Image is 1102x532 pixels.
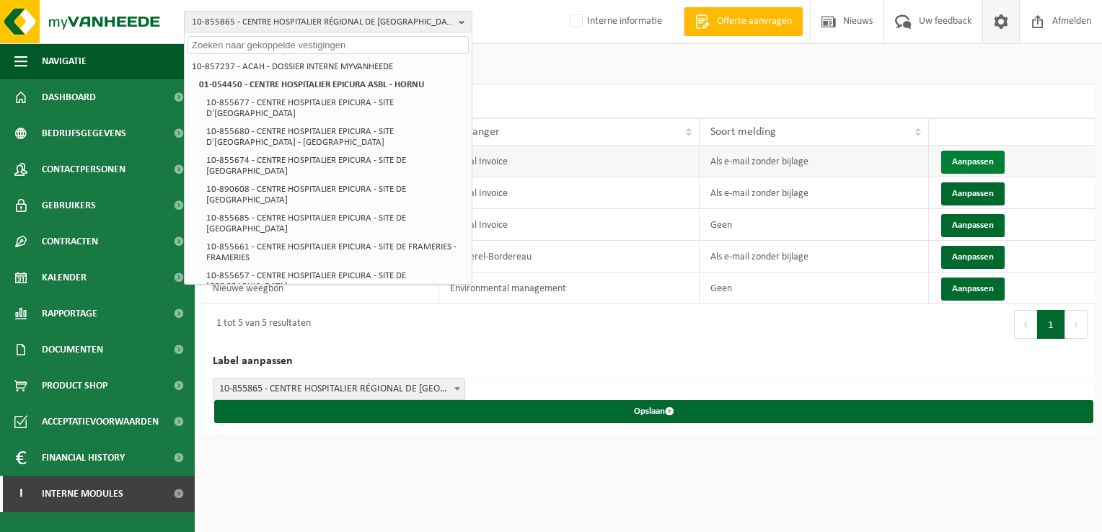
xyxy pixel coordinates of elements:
li: 10-855680 - CENTRE HOSPITALIER EPICURA - SITE D'[GEOGRAPHIC_DATA] - [GEOGRAPHIC_DATA] [202,123,469,151]
li: 10-890608 - CENTRE HOSPITALIER EPICURA - SITE DE [GEOGRAPHIC_DATA] [202,180,469,209]
li: 10-855685 - CENTRE HOSPITALIER EPICURA - SITE DE [GEOGRAPHIC_DATA] [202,209,469,238]
button: Opslaan [214,400,1093,423]
button: Aanpassen [941,182,1005,205]
span: Soort melding [710,126,776,138]
span: I [14,476,27,512]
li: 10-857237 - ACAH - DOSSIER INTERNE MYVANHEEDE [188,58,469,76]
span: Dashboard [42,79,96,115]
span: 10-855865 - CENTRE HOSPITALIER RÉGIONAL DE LA HAUTE SENNE - SOIGNIES [213,378,465,400]
button: 10-855865 - CENTRE HOSPITALIER RÉGIONAL DE [GEOGRAPHIC_DATA] [184,11,472,32]
span: Financial History [42,440,125,476]
td: Nieuwe weegbon [202,272,439,304]
span: Rapportage [42,296,97,332]
span: 10-855865 - CENTRE HOSPITALIER RÉGIONAL DE [GEOGRAPHIC_DATA] [192,12,453,33]
span: Contracten [42,223,98,260]
span: Kalender [42,260,87,296]
button: Aanpassen [941,214,1005,237]
span: Documenten [42,332,103,368]
td: Geen [700,209,929,241]
td: Digital Invoice [439,146,700,177]
td: Geen [700,272,929,304]
span: Acceptatievoorwaarden [42,404,159,440]
button: Aanpassen [941,246,1005,269]
input: Zoeken naar gekoppelde vestigingen [188,36,469,54]
li: 10-855677 - CENTRE HOSPITALIER EPICURA - SITE D'[GEOGRAPHIC_DATA] [202,94,469,123]
td: Als e-mail zonder bijlage [700,177,929,209]
span: Product Shop [42,368,107,404]
span: Offerte aanvragen [713,14,795,29]
td: Environmental management [439,272,700,304]
button: Previous [1014,310,1037,339]
span: Interne modules [42,476,123,512]
li: 10-855661 - CENTRE HOSPITALIER EPICURA - SITE DE FRAMERIES - FRAMERIES [202,238,469,267]
span: Ontvanger [450,126,500,138]
button: Next [1065,310,1088,339]
td: Digital Invoice [439,209,700,241]
button: Aanpassen [941,278,1005,301]
div: 1 tot 5 van 5 resultaten [209,311,311,337]
td: Als e-mail zonder bijlage [700,241,929,272]
td: Als e-mail zonder bijlage [700,146,929,177]
strong: 01-054450 - CENTRE HOSPITALIER EPICURA ASBL - HORNU [199,80,424,89]
li: 10-855657 - CENTRE HOSPITALIER EPICURA - SITE DE [GEOGRAPHIC_DATA] [202,267,469,296]
li: 10-855674 - CENTRE HOSPITALIER EPICURA - SITE DE [GEOGRAPHIC_DATA] [202,151,469,180]
span: Navigatie [42,43,87,79]
h2: Label aanpassen [202,345,1095,378]
td: Digital Invoice [439,177,700,209]
td: Borderel-Bordereau [439,241,700,272]
button: 1 [1037,310,1065,339]
span: Contactpersonen [42,151,125,187]
a: Offerte aanvragen [684,7,803,36]
label: Interne informatie [567,11,662,32]
h2: Meldingen [202,84,1095,118]
button: Aanpassen [941,151,1005,174]
span: Gebruikers [42,187,96,223]
span: Bedrijfsgegevens [42,115,126,151]
span: 10-855865 - CENTRE HOSPITALIER RÉGIONAL DE LA HAUTE SENNE - SOIGNIES [213,379,464,399]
